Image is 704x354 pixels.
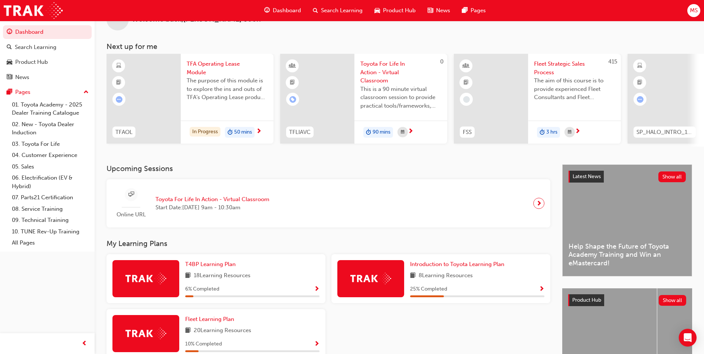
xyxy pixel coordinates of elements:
[536,198,542,209] span: next-icon
[112,185,544,222] a: Online URLToyota For Life In Action - Virtual ClassroomStart Date:[DATE] 9am - 10:30am
[569,171,686,183] a: Latest NewsShow all
[185,285,219,294] span: 6 % Completed
[573,173,601,180] span: Latest News
[185,340,222,348] span: 10 % Completed
[190,127,220,137] div: In Progress
[187,76,268,102] span: The purpose of this module is to explore the ins and outs of TFA’s Operating Lease product. In th...
[360,60,441,85] span: Toyota For Life In Action - Virtual Classroom
[410,271,416,281] span: book-icon
[116,78,121,88] span: booktick-icon
[116,61,121,71] span: learningResourceType_ELEARNING-icon
[7,74,12,81] span: news-icon
[9,161,92,173] a: 05. Sales
[15,58,48,66] div: Product Hub
[462,6,468,15] span: pages-icon
[572,297,601,303] span: Product Hub
[194,326,251,335] span: 20 Learning Resources
[637,78,642,88] span: booktick-icon
[568,128,572,137] span: calendar-icon
[112,210,150,219] span: Online URL
[185,326,191,335] span: book-icon
[7,29,12,36] span: guage-icon
[314,285,320,294] button: Show Progress
[9,99,92,119] a: 01. Toyota Academy - 2025 Dealer Training Catalogue
[3,24,92,85] button: DashboardSearch LearningProduct HubNews
[608,58,617,65] span: 415
[369,3,422,18] a: car-iconProduct Hub
[383,6,416,15] span: Product Hub
[419,271,473,281] span: 8 Learning Resources
[575,128,580,135] span: next-icon
[562,164,692,276] a: Latest NewsShow allHelp Shape the Future of Toyota Academy Training and Win an eMastercard!
[155,195,269,204] span: Toyota For Life In Action - Virtual Classroom
[258,3,307,18] a: guage-iconDashboard
[636,128,693,137] span: SP_HALO_INTRO_1223_EL
[546,128,557,137] span: 3 hrs
[116,96,122,103] span: learningRecordVerb_ATTEMPT-icon
[187,60,268,76] span: TFA Operating Lease Module
[313,6,318,15] span: search-icon
[289,96,296,103] span: learningRecordVerb_ENROLL-icon
[401,128,405,137] span: calendar-icon
[3,55,92,69] a: Product Hub
[185,315,237,324] a: Fleet Learning Plan
[107,239,550,248] h3: My Learning Plans
[321,6,363,15] span: Search Learning
[679,329,697,347] div: Open Intercom Messenger
[314,286,320,293] span: Show Progress
[264,6,270,15] span: guage-icon
[9,203,92,215] a: 08. Service Training
[436,6,450,15] span: News
[659,295,687,306] button: Show all
[568,294,686,306] a: Product HubShow all
[290,78,295,88] span: booktick-icon
[456,3,492,18] a: pages-iconPages
[534,76,615,102] span: The aim of this course is to provide experienced Fleet Consultants and Fleet Managers with a revi...
[637,61,642,71] span: learningResourceType_ELEARNING-icon
[408,128,413,135] span: next-icon
[125,328,166,339] img: Trak
[463,96,470,103] span: learningRecordVerb_NONE-icon
[155,203,269,212] span: Start Date: [DATE] 9am - 10:30am
[314,341,320,348] span: Show Progress
[3,40,92,54] a: Search Learning
[15,43,56,52] div: Search Learning
[569,242,686,268] span: Help Shape the Future of Toyota Academy Training and Win an eMastercard!
[128,190,134,199] span: sessionType_ONLINE_URL-icon
[9,214,92,226] a: 09. Technical Training
[658,171,686,182] button: Show all
[9,150,92,161] a: 04. Customer Experience
[374,6,380,15] span: car-icon
[4,2,63,19] img: Trak
[194,271,251,281] span: 18 Learning Resources
[7,44,12,51] span: search-icon
[463,128,472,137] span: FSS
[9,192,92,203] a: 07. Parts21 Certification
[95,42,704,51] h3: Next up for me
[307,3,369,18] a: search-iconSearch Learning
[280,54,447,144] a: 0TFLIAVCToyota For Life In Action - Virtual ClassroomThis is a 90 minute virtual classroom sessio...
[3,71,92,84] a: News
[540,128,545,137] span: duration-icon
[366,128,371,137] span: duration-icon
[637,96,644,103] span: learningRecordVerb_ATTEMPT-icon
[273,6,301,15] span: Dashboard
[9,172,92,192] a: 06. Electrification (EV & Hybrid)
[9,119,92,138] a: 02. New - Toyota Dealer Induction
[410,260,507,269] a: Introduction to Toyota Learning Plan
[82,339,87,348] span: prev-icon
[227,128,233,137] span: duration-icon
[15,88,30,96] div: Pages
[9,237,92,249] a: All Pages
[410,261,504,268] span: Introduction to Toyota Learning Plan
[125,273,166,284] img: Trak
[256,128,262,135] span: next-icon
[360,85,441,110] span: This is a 90 minute virtual classroom session to provide practical tools/frameworks, behaviours a...
[234,128,252,137] span: 50 mins
[3,25,92,39] a: Dashboard
[534,60,615,76] span: Fleet Strategic Sales Process
[3,85,92,99] button: Pages
[539,285,544,294] button: Show Progress
[539,286,544,293] span: Show Progress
